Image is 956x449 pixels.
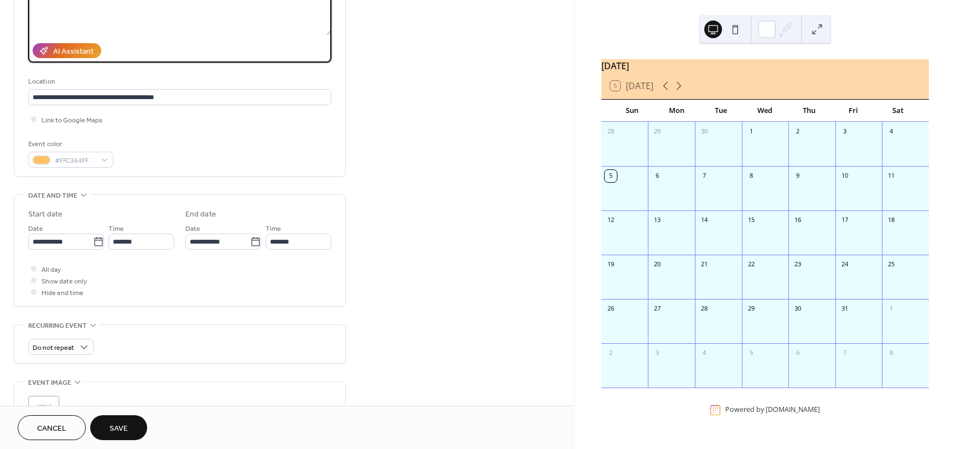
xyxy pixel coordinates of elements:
[33,43,101,58] button: AI Assistant
[839,259,851,271] div: 24
[28,396,59,427] div: ;
[745,214,757,226] div: 15
[792,170,804,182] div: 9
[605,347,617,359] div: 2
[725,405,820,414] div: Powered by
[41,115,102,126] span: Link to Google Maps
[41,276,87,287] span: Show date only
[698,126,710,138] div: 30
[885,259,897,271] div: 25
[885,347,897,359] div: 8
[792,347,804,359] div: 6
[745,259,757,271] div: 22
[792,303,804,315] div: 30
[28,223,43,235] span: Date
[90,415,147,440] button: Save
[651,303,663,315] div: 27
[41,287,84,299] span: Hide end time
[839,347,851,359] div: 7
[651,126,663,138] div: 29
[876,100,920,122] div: Sat
[28,190,77,202] span: Date and time
[745,303,757,315] div: 29
[839,170,851,182] div: 10
[18,415,86,440] button: Cancel
[605,214,617,226] div: 12
[698,259,710,271] div: 21
[110,423,128,435] span: Save
[108,223,124,235] span: Time
[743,100,787,122] div: Wed
[885,214,897,226] div: 18
[651,214,663,226] div: 13
[605,170,617,182] div: 5
[28,209,63,220] div: Start date
[885,303,897,315] div: 1
[698,214,710,226] div: 14
[185,209,216,220] div: End date
[53,46,93,58] div: AI Assistant
[745,347,757,359] div: 5
[885,126,897,138] div: 4
[787,100,832,122] div: Thu
[601,59,929,73] div: [DATE]
[55,155,96,167] span: #FFC364FF
[651,347,663,359] div: 3
[698,170,710,182] div: 7
[839,303,851,315] div: 31
[605,303,617,315] div: 26
[832,100,876,122] div: Fri
[698,303,710,315] div: 28
[699,100,743,122] div: Tue
[651,259,663,271] div: 20
[839,214,851,226] div: 17
[698,347,710,359] div: 4
[745,170,757,182] div: 8
[885,170,897,182] div: 11
[792,214,804,226] div: 16
[839,126,851,138] div: 3
[37,423,66,435] span: Cancel
[28,377,71,389] span: Event image
[185,223,200,235] span: Date
[792,126,804,138] div: 2
[605,126,617,138] div: 28
[605,259,617,271] div: 19
[610,100,654,122] div: Sun
[745,126,757,138] div: 1
[266,223,281,235] span: Time
[766,405,820,414] a: [DOMAIN_NAME]
[28,138,111,150] div: Event color
[41,264,61,276] span: All day
[792,259,804,271] div: 23
[654,100,699,122] div: Mon
[28,76,329,87] div: Location
[651,170,663,182] div: 6
[33,342,74,354] span: Do not repeat
[28,320,87,332] span: Recurring event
